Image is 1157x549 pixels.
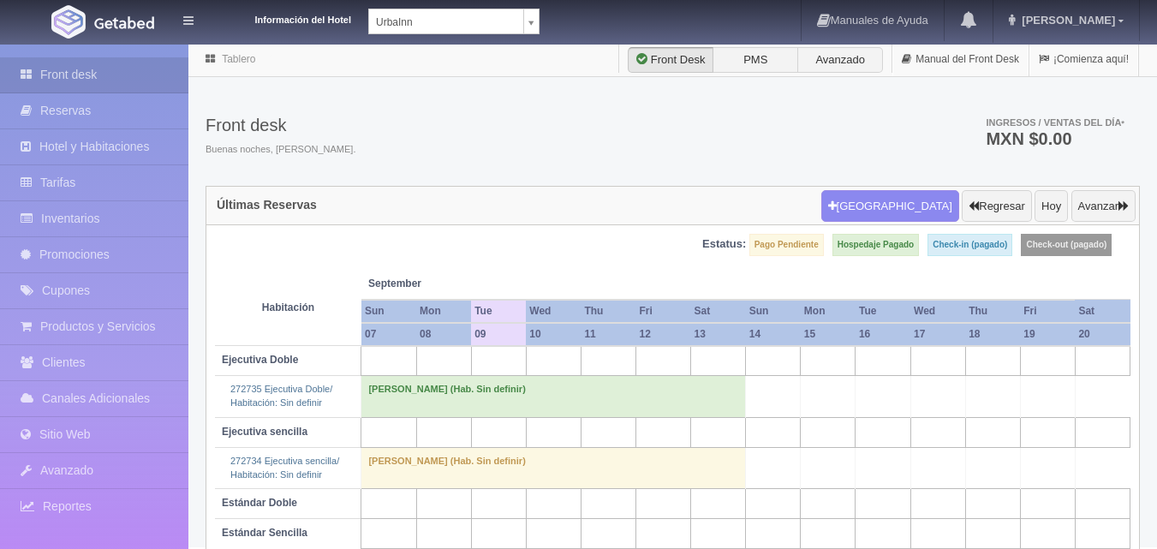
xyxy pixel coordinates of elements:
span: Buenas noches, [PERSON_NAME]. [206,143,355,157]
th: Sun [746,300,801,323]
th: Fri [636,300,691,323]
b: Ejecutiva sencilla [222,426,307,438]
th: 09 [471,323,526,346]
th: 17 [910,323,965,346]
a: ¡Comienza aquí! [1029,43,1138,76]
th: 15 [801,323,856,346]
a: Manual del Front Desk [892,43,1029,76]
button: Hoy [1035,190,1068,223]
strong: Habitación [262,301,314,313]
th: 16 [856,323,910,346]
h3: Front desk [206,116,355,134]
th: Sat [691,300,746,323]
th: Fri [1020,300,1075,323]
a: 272735 Ejecutiva Doble/Habitación: Sin definir [230,384,332,408]
th: 13 [691,323,746,346]
label: Hospedaje Pagado [832,234,919,256]
button: [GEOGRAPHIC_DATA] [821,190,959,223]
th: Wed [910,300,965,323]
th: Tue [471,300,526,323]
b: Ejecutiva Doble [222,354,298,366]
label: Check-in (pagado) [927,234,1012,256]
th: 11 [581,323,635,346]
label: Pago Pendiente [749,234,824,256]
th: 08 [416,323,471,346]
label: Avanzado [797,47,883,73]
th: Mon [416,300,471,323]
th: 19 [1020,323,1075,346]
button: Avanzar [1071,190,1136,223]
span: Ingresos / Ventas del día [986,117,1124,128]
th: Sat [1075,300,1130,323]
label: Estatus: [702,236,746,253]
th: 18 [965,323,1020,346]
dt: Información del Hotel [214,9,351,27]
label: Front Desk [628,47,713,73]
label: PMS [713,47,798,73]
th: 14 [746,323,801,346]
th: Sun [361,300,416,323]
th: Mon [801,300,856,323]
th: Thu [581,300,635,323]
button: Regresar [962,190,1031,223]
td: [PERSON_NAME] (Hab. Sin definir) [361,376,746,417]
th: Thu [965,300,1020,323]
th: 10 [526,323,581,346]
th: Tue [856,300,910,323]
th: 12 [636,323,691,346]
span: UrbaInn [376,9,516,35]
a: 272734 Ejecutiva sencilla/Habitación: Sin definir [230,456,339,480]
img: Getabed [94,16,154,29]
td: [PERSON_NAME] (Hab. Sin definir) [361,447,746,488]
h4: Últimas Reservas [217,199,317,212]
h3: MXN $0.00 [986,130,1124,147]
a: Tablero [222,53,255,65]
b: Estándar Sencilla [222,527,307,539]
span: September [368,277,464,291]
th: Wed [526,300,581,323]
label: Check-out (pagado) [1021,234,1112,256]
th: 20 [1075,323,1130,346]
span: [PERSON_NAME] [1017,14,1115,27]
a: UrbaInn [368,9,540,34]
th: 07 [361,323,416,346]
b: Estándar Doble [222,497,297,509]
img: Getabed [51,5,86,39]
